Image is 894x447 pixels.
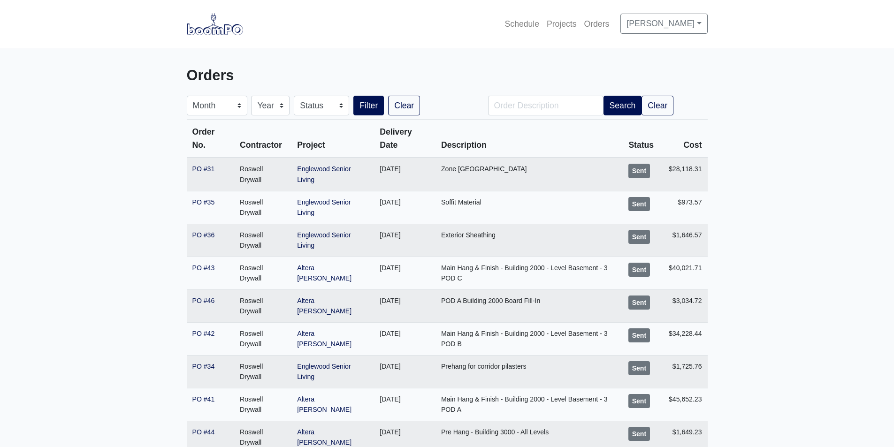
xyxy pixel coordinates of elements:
a: PO #42 [192,330,215,337]
td: [DATE] [374,289,436,322]
a: Orders [581,14,613,34]
td: Prehang for corridor pilasters [436,355,623,388]
td: $973.57 [659,191,707,224]
div: Sent [628,295,650,310]
td: [DATE] [374,257,436,289]
div: Sent [628,328,650,342]
a: PO #36 [192,231,215,239]
a: Altera [PERSON_NAME] [297,330,351,348]
a: Clear [642,96,673,115]
a: PO #41 [192,395,215,403]
a: PO #46 [192,297,215,304]
td: POD A Building 2000 Board Fill-In [436,289,623,322]
button: Search [604,96,642,115]
td: [DATE] [374,158,436,191]
td: Zone [GEOGRAPHIC_DATA] [436,158,623,191]
th: Delivery Date [374,120,436,158]
td: Roswell Drywall [234,322,291,355]
a: Altera [PERSON_NAME] [297,428,351,447]
a: Altera [PERSON_NAME] [297,264,351,282]
td: Soffit Material [436,191,623,224]
a: PO #34 [192,363,215,370]
td: Roswell Drywall [234,289,291,322]
button: Filter [353,96,384,115]
td: $1,725.76 [659,355,707,388]
td: Roswell Drywall [234,355,291,388]
th: Description [436,120,623,158]
div: Sent [628,427,650,441]
div: Sent [628,164,650,178]
td: $3,034.72 [659,289,707,322]
td: Main Hang & Finish - Building 2000 - Level Basement - 3 POD A [436,388,623,421]
a: PO #31 [192,165,215,173]
a: Altera [PERSON_NAME] [297,395,351,414]
td: Main Hang & Finish - Building 2000 - Level Basement - 3 POD C [436,257,623,289]
a: Schedule [501,14,543,34]
td: Exterior Sheathing [436,224,623,257]
th: Contractor [234,120,291,158]
td: Roswell Drywall [234,158,291,191]
a: Englewood Senior Living [297,363,351,381]
a: Englewood Senior Living [297,198,351,217]
h3: Orders [187,67,440,84]
td: [DATE] [374,224,436,257]
a: Englewood Senior Living [297,231,351,250]
th: Status [623,120,660,158]
td: $1,646.57 [659,224,707,257]
td: $45,652.23 [659,388,707,421]
a: PO #44 [192,428,215,436]
th: Cost [659,120,707,158]
td: [DATE] [374,322,436,355]
div: Sent [628,394,650,408]
div: Sent [628,197,650,211]
div: Sent [628,230,650,244]
a: PO #35 [192,198,215,206]
td: [DATE] [374,191,436,224]
input: Order Description [488,96,604,115]
a: PO #43 [192,264,215,272]
td: [DATE] [374,355,436,388]
th: Order No. [187,120,234,158]
th: Project [291,120,374,158]
td: $34,228.44 [659,322,707,355]
td: Roswell Drywall [234,191,291,224]
div: Sent [628,263,650,277]
td: Roswell Drywall [234,224,291,257]
a: Altera [PERSON_NAME] [297,297,351,315]
div: Sent [628,361,650,375]
td: [DATE] [374,388,436,421]
a: [PERSON_NAME] [620,14,707,33]
td: Main Hang & Finish - Building 2000 - Level Basement - 3 POD B [436,322,623,355]
td: $28,118.31 [659,158,707,191]
td: Roswell Drywall [234,257,291,289]
img: boomPO [187,13,243,35]
a: Englewood Senior Living [297,165,351,183]
a: Projects [543,14,581,34]
td: Roswell Drywall [234,388,291,421]
a: Clear [388,96,420,115]
td: $40,021.71 [659,257,707,289]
